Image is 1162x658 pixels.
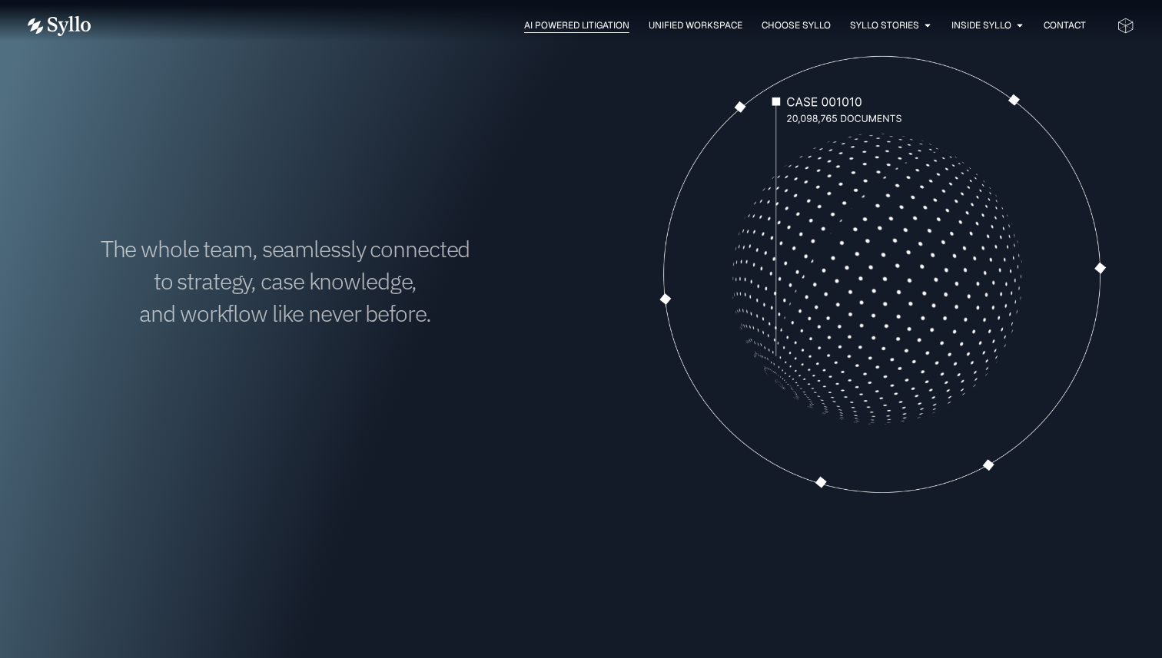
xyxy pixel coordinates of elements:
nav: Menu [121,18,1086,33]
a: Inside Syllo [951,18,1011,32]
a: Contact [1044,18,1086,32]
div: Menu Toggle [121,18,1086,33]
h1: The whole team, seamlessly connected to strategy, case knowledge, and workflow like never before. [28,233,543,329]
img: Vector [28,16,91,36]
a: Syllo Stories [850,18,919,32]
a: AI Powered Litigation [524,18,629,32]
a: Unified Workspace [649,18,742,32]
a: Choose Syllo [762,18,831,32]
